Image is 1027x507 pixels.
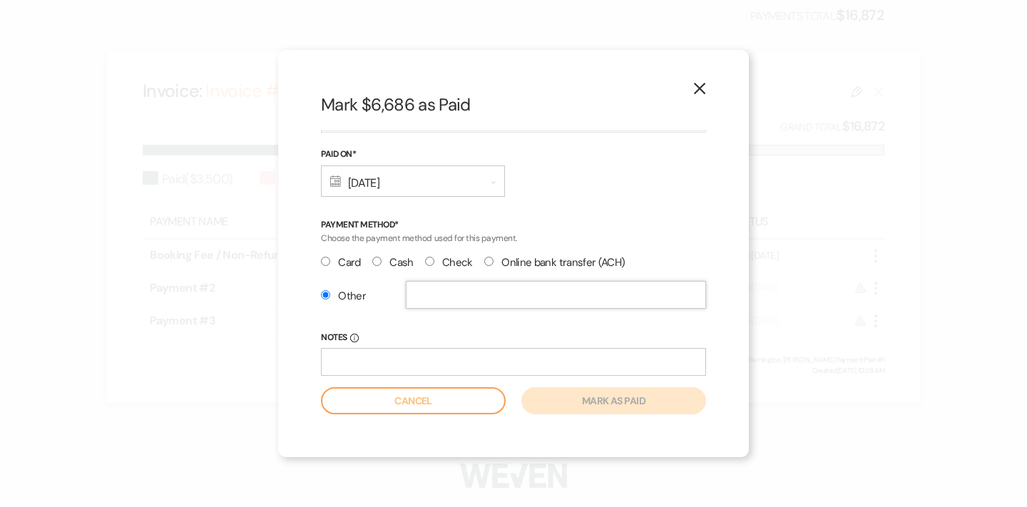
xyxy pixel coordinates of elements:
[372,253,414,272] label: Cash
[321,232,517,244] span: Choose the payment method used for this payment.
[321,218,706,232] p: Payment Method*
[321,287,366,306] label: Other
[321,165,505,197] div: [DATE]
[321,257,330,266] input: Card
[321,290,330,299] input: Other
[484,253,625,272] label: Online bank transfer (ACH)
[521,387,706,414] button: Mark as paid
[372,257,382,266] input: Cash
[425,257,434,266] input: Check
[321,93,706,117] h2: Mark $6,686 as Paid
[321,253,361,272] label: Card
[484,257,494,266] input: Online bank transfer (ACH)
[321,387,506,414] button: Cancel
[321,147,505,163] label: Paid On*
[425,253,473,272] label: Check
[321,330,706,346] label: Notes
